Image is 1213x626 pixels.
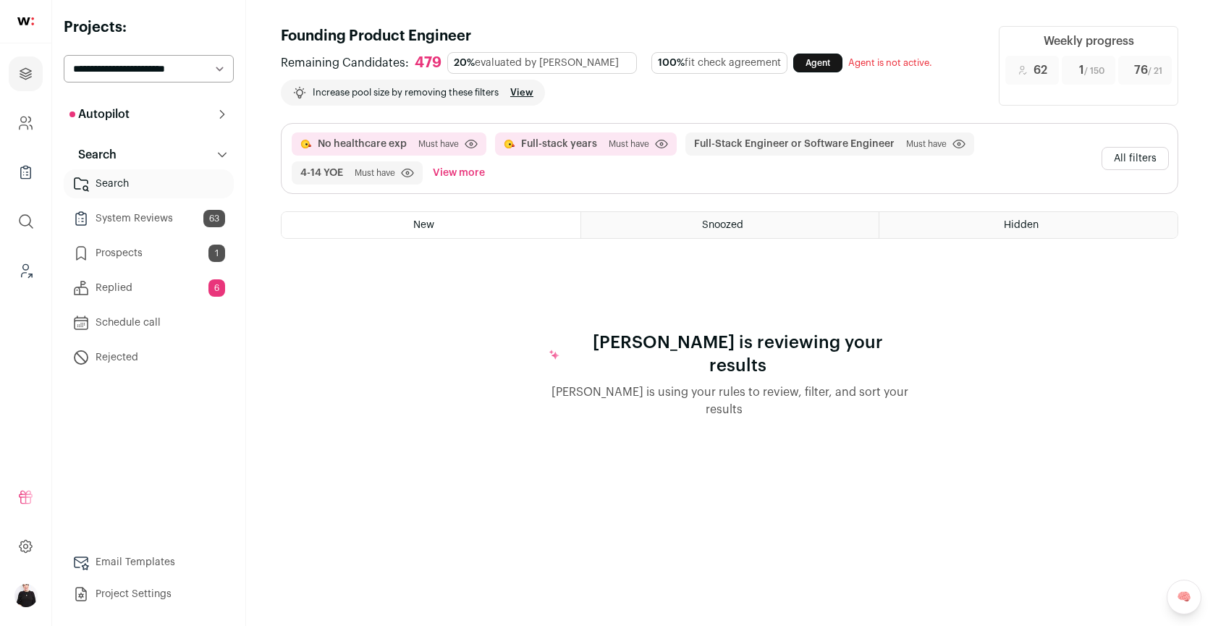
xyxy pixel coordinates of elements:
div: fit check agreement [651,52,787,74]
a: Projects [9,56,43,91]
button: No healthcare exp [318,137,407,151]
button: All filters [1102,147,1169,170]
img: 9240684-medium_jpg [14,584,38,607]
button: Search [64,140,234,169]
span: Must have [418,138,459,150]
p: [PERSON_NAME] is using your rules to review, filter, and sort your results [549,384,910,418]
span: 20% [454,58,475,68]
a: Company Lists [9,155,43,190]
span: Hidden [1004,220,1039,230]
span: 1 [1079,62,1104,79]
div: Weekly progress [1044,33,1134,50]
a: Email Templates [64,548,234,577]
span: Snoozed [702,220,743,230]
span: 100% [658,58,685,68]
span: / 21 [1148,67,1162,75]
h1: Founding Product Engineer [281,26,981,46]
button: View more [430,161,488,185]
a: 🧠 [1167,580,1201,614]
a: Rejected [64,343,234,372]
p: Increase pool size by removing these filters [313,87,499,98]
button: Full-Stack Engineer or Software Engineer [694,137,895,151]
p: [PERSON_NAME] is reviewing your results [566,331,910,378]
a: Search [64,169,234,198]
a: Company and ATS Settings [9,106,43,140]
div: evaluated by [PERSON_NAME] [447,52,637,74]
span: 62 [1034,62,1047,79]
a: Replied6 [64,274,234,303]
span: 6 [208,279,225,297]
a: Schedule call [64,308,234,337]
button: Autopilot [64,100,234,129]
a: Hidden [879,212,1178,238]
span: 1 [208,245,225,262]
a: Project Settings [64,580,234,609]
button: Full-stack years [521,137,597,151]
button: Open dropdown [14,584,38,607]
a: Snoozed [581,212,879,238]
a: Agent [793,54,842,72]
p: Autopilot [69,106,130,123]
a: View [510,87,533,98]
a: Leads (Backoffice) [9,253,43,288]
a: Prospects1 [64,239,234,268]
button: 4-14 YOE [300,166,343,180]
p: Search [69,146,117,164]
span: Must have [355,167,395,179]
img: wellfound-shorthand-0d5821cbd27db2630d0214b213865d53afaa358527fdda9d0ea32b1df1b89c2c.svg [17,17,34,25]
span: Must have [609,138,649,150]
h2: Projects: [64,17,234,38]
span: New [413,220,434,230]
span: Must have [906,138,947,150]
span: 63 [203,210,225,227]
a: System Reviews63 [64,204,234,233]
span: Agent is not active. [848,58,932,67]
span: Remaining Candidates: [281,54,409,72]
div: 479 [415,54,441,72]
span: 76 [1134,62,1162,79]
span: / 150 [1084,67,1104,75]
